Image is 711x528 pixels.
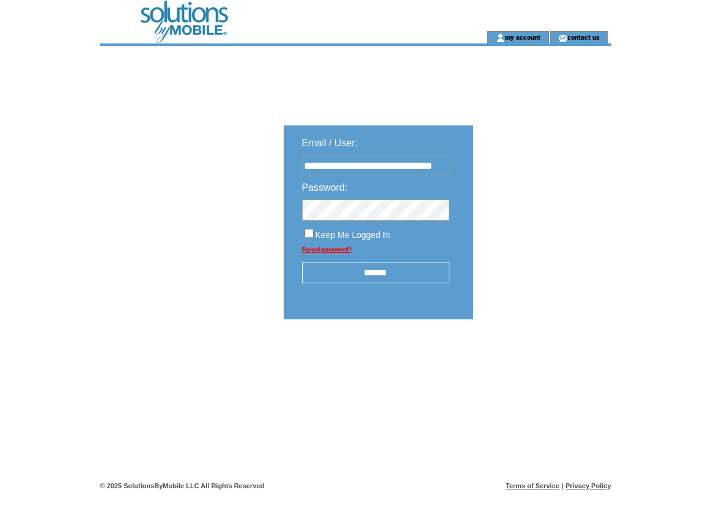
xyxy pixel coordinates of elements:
[302,246,352,253] a: Forgot password?
[561,482,563,489] span: |
[506,482,559,489] a: Terms of Service
[509,350,570,365] img: transparent.png
[505,33,540,41] a: my account
[302,182,348,193] span: Password:
[302,138,358,148] span: Email / User:
[100,482,265,489] span: © 2025 SolutionsByMobile LLC All Rights Reserved
[315,230,390,240] span: Keep Me Logged In
[496,33,505,43] img: account_icon.gif
[558,33,567,43] img: contact_us_icon.gif
[567,33,600,41] a: contact us
[565,482,611,489] a: Privacy Policy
